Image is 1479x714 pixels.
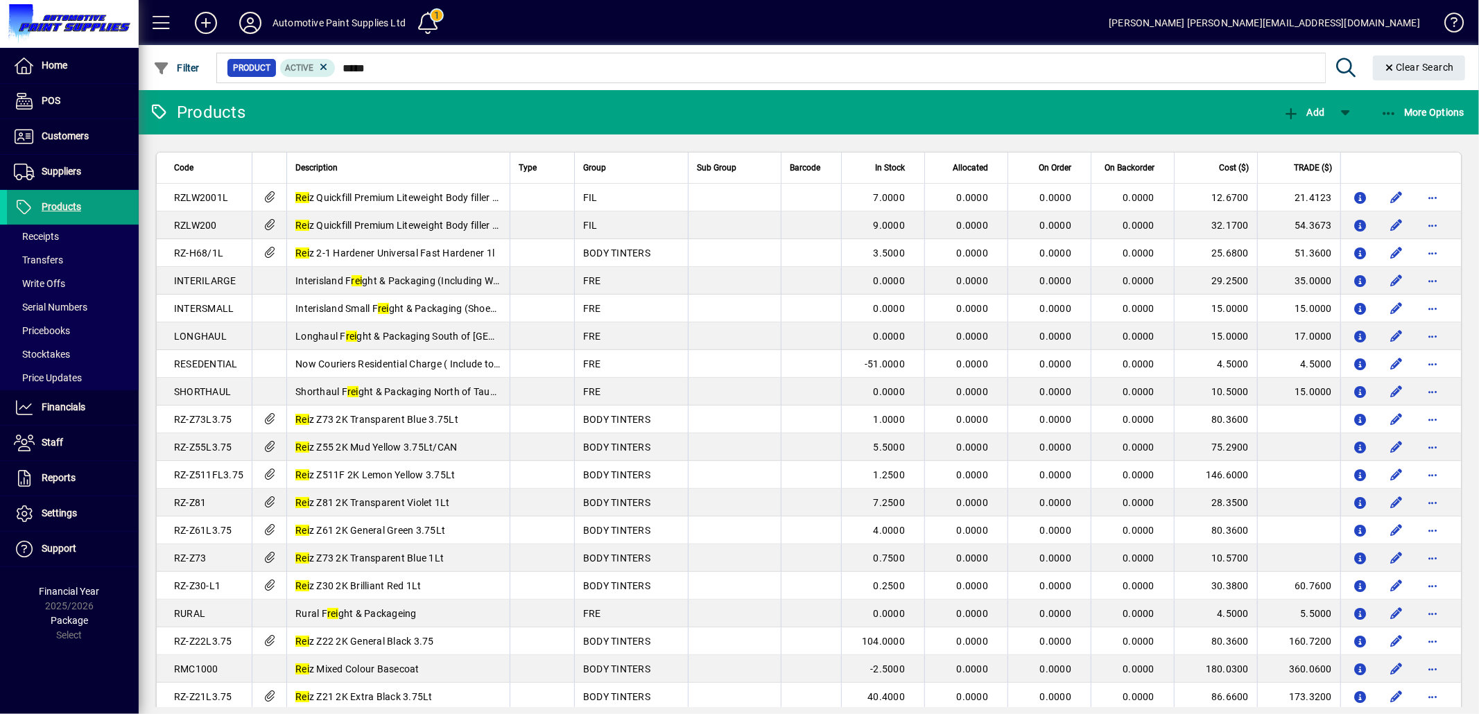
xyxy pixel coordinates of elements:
[1421,325,1444,347] button: More options
[1040,192,1072,203] span: 0.0000
[1174,406,1257,433] td: 80.3600
[583,663,650,674] span: BODY TINTERS
[1123,525,1155,536] span: 0.0000
[1385,436,1408,458] button: Edit
[1294,160,1332,175] span: TRADE ($)
[1040,497,1072,508] span: 0.0000
[583,160,606,175] span: Group
[957,636,989,647] span: 0.0000
[1421,491,1444,514] button: More options
[174,386,231,397] span: SHORTHAUL
[874,580,906,591] span: 0.2500
[295,303,530,314] span: Interisland Small F ght & Packaging (Shoebox Size)
[1123,275,1155,286] span: 0.0000
[378,303,389,314] em: rei
[1040,414,1072,425] span: 0.0000
[295,192,309,203] em: Rei
[295,580,421,591] span: z Z30 2K Brilliant Red 1Lt
[1385,381,1408,403] button: Edit
[295,160,338,175] span: Description
[295,552,309,564] em: Rei
[957,691,989,702] span: 0.0000
[42,130,89,141] span: Customers
[1385,519,1408,541] button: Edit
[7,342,139,366] a: Stocktakes
[1039,160,1071,175] span: On Order
[150,55,203,80] button: Filter
[1040,275,1072,286] span: 0.0000
[7,366,139,390] a: Price Updates
[1257,683,1340,711] td: 173.3200
[874,414,906,425] span: 1.0000
[1040,636,1072,647] span: 0.0000
[42,507,77,519] span: Settings
[295,358,544,369] span: Now Couriers Residential Charge ( Include to all F ght)
[295,608,417,619] span: Rural F ght & Packageing
[14,231,59,242] span: Receipts
[1109,12,1420,34] div: [PERSON_NAME] [PERSON_NAME][EMAIL_ADDRESS][DOMAIN_NAME]
[295,442,457,453] span: z Z55 2K Mud Yellow 3.75Lt/CAN
[874,497,906,508] span: 7.2500
[583,552,650,564] span: BODY TINTERS
[174,636,232,647] span: RZ-Z22L3.75
[295,525,309,536] em: Rei
[1257,378,1340,406] td: 15.0000
[295,247,494,259] span: z 2-1 Hardener Universal Fast Hardener 1l
[874,303,906,314] span: 0.0000
[957,386,989,397] span: 0.0000
[1421,602,1444,625] button: More options
[174,691,232,702] span: RZ-Z21L3.75
[174,525,232,536] span: RZ-Z61L3.75
[1385,186,1408,209] button: Edit
[957,497,989,508] span: 0.0000
[874,247,906,259] span: 3.5000
[1257,627,1340,655] td: 160.7200
[295,331,682,342] span: Longhaul F ght & Packaging South of [GEOGRAPHIC_DATA] in [GEOGRAPHIC_DATA])
[957,247,989,259] span: 0.0000
[1385,325,1408,347] button: Edit
[1123,331,1155,342] span: 0.0000
[174,580,220,591] span: RZ-Z30-L1
[1421,575,1444,597] button: More options
[295,192,503,203] span: z Quickfill Premium Liteweight Body filler 1L
[1174,655,1257,683] td: 180.0300
[1040,663,1072,674] span: 0.0000
[583,303,601,314] span: FRE
[1421,519,1444,541] button: More options
[7,84,139,119] a: POS
[1385,353,1408,375] button: Edit
[347,386,358,397] em: rei
[174,469,243,480] span: RZ-Z511FL3.75
[295,414,458,425] span: z Z73 2K Transparent Blue 3.75Lt
[1385,686,1408,708] button: Edit
[1257,600,1340,627] td: 5.5000
[874,525,906,536] span: 4.0000
[1174,350,1257,378] td: 4.5000
[790,160,820,175] span: Barcode
[40,586,100,597] span: Financial Year
[42,95,60,106] span: POS
[1421,436,1444,458] button: More options
[174,303,234,314] span: INTERSMALL
[1123,247,1155,259] span: 0.0000
[1421,214,1444,236] button: More options
[295,497,309,508] em: Rei
[14,372,82,383] span: Price Updates
[1174,627,1257,655] td: 80.3600
[42,201,81,212] span: Products
[1040,442,1072,453] span: 0.0000
[1384,62,1455,73] span: Clear Search
[1174,322,1257,350] td: 15.0000
[295,580,309,591] em: Rei
[1174,295,1257,322] td: 15.0000
[280,59,336,77] mat-chip: Activation Status: Active
[1123,303,1155,314] span: 0.0000
[1421,464,1444,486] button: More options
[184,10,228,35] button: Add
[7,272,139,295] a: Write Offs
[273,12,406,34] div: Automotive Paint Supplies Ltd
[1040,358,1072,369] span: 0.0000
[174,497,207,508] span: RZ-Z81
[295,636,309,647] em: Rei
[583,497,650,508] span: BODY TINTERS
